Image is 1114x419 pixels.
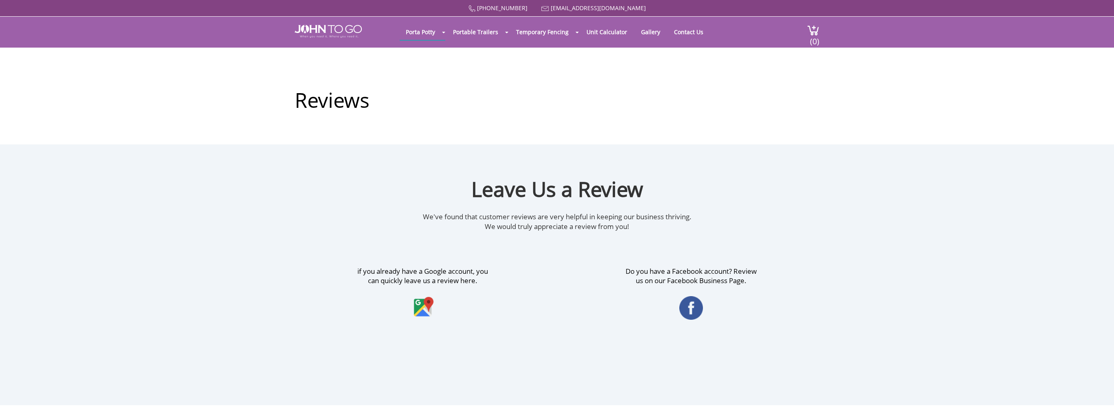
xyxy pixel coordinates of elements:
a: if you already have a Google account, youcan quickly leave us a review here. [295,266,551,319]
img: cart a [807,25,819,36]
a: [EMAIL_ADDRESS][DOMAIN_NAME] [551,4,646,12]
img: Mail [541,6,549,11]
span: (0) [810,29,819,47]
a: Unit Calculator [580,24,633,40]
img: Google [411,285,435,319]
a: [PHONE_NUMBER] [477,4,527,12]
a: Gallery [635,24,666,40]
a: Temporary Fencing [510,24,575,40]
a: Porta Potty [400,24,441,40]
h1: Reviews [295,56,819,114]
a: Do you have a Facebook account? Reviewus on our Facebook Business Page. [563,266,820,320]
img: Call [468,5,475,12]
a: Contact Us [668,24,709,40]
button: Live Chat [1081,386,1114,419]
a: Portable Trailers [447,24,504,40]
img: Facebook [679,285,703,320]
img: JOHN to go [295,25,362,38]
